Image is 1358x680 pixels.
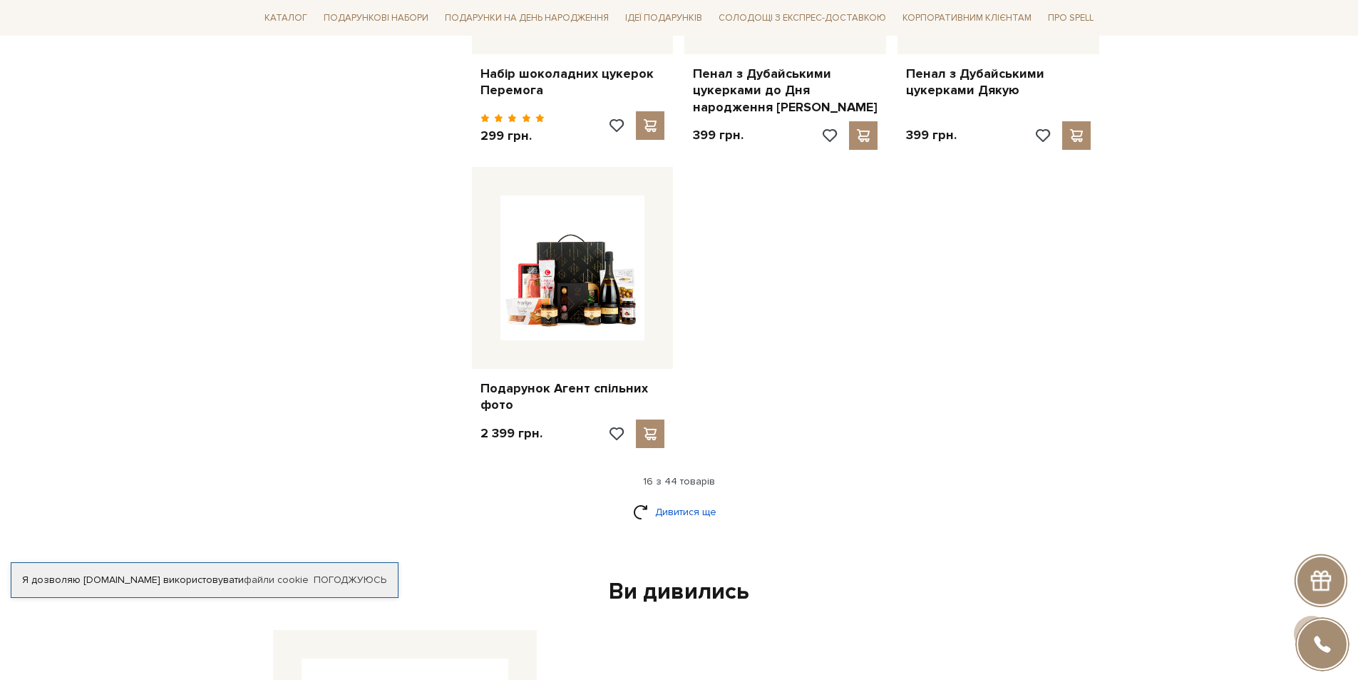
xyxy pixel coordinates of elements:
[906,127,957,143] p: 399 грн.
[259,7,313,29] span: Каталог
[253,475,1106,488] div: 16 з 44 товарів
[633,499,726,524] a: Дивитися ще
[906,66,1091,99] a: Пенал з Дубайськими цукерками Дякую
[267,577,1091,607] div: Ви дивились
[480,380,665,414] a: Подарунок Агент спільних фото
[318,7,434,29] span: Подарункові набори
[619,7,708,29] span: Ідеї подарунків
[1042,7,1099,29] span: Про Spell
[480,128,545,144] p: 299 грн.
[439,7,614,29] span: Подарунки на День народження
[11,574,398,587] div: Я дозволяю [DOMAIN_NAME] використовувати
[480,425,542,442] p: 2 399 грн.
[693,127,744,143] p: 399 грн.
[244,574,309,586] a: файли cookie
[314,574,386,587] a: Погоджуюсь
[713,6,892,30] a: Солодощі з експрес-доставкою
[480,66,665,99] a: Набір шоколадних цукерок Перемога
[693,66,878,116] a: Пенал з Дубайськими цукерками до Дня народження [PERSON_NAME]
[897,6,1037,30] a: Корпоративним клієнтам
